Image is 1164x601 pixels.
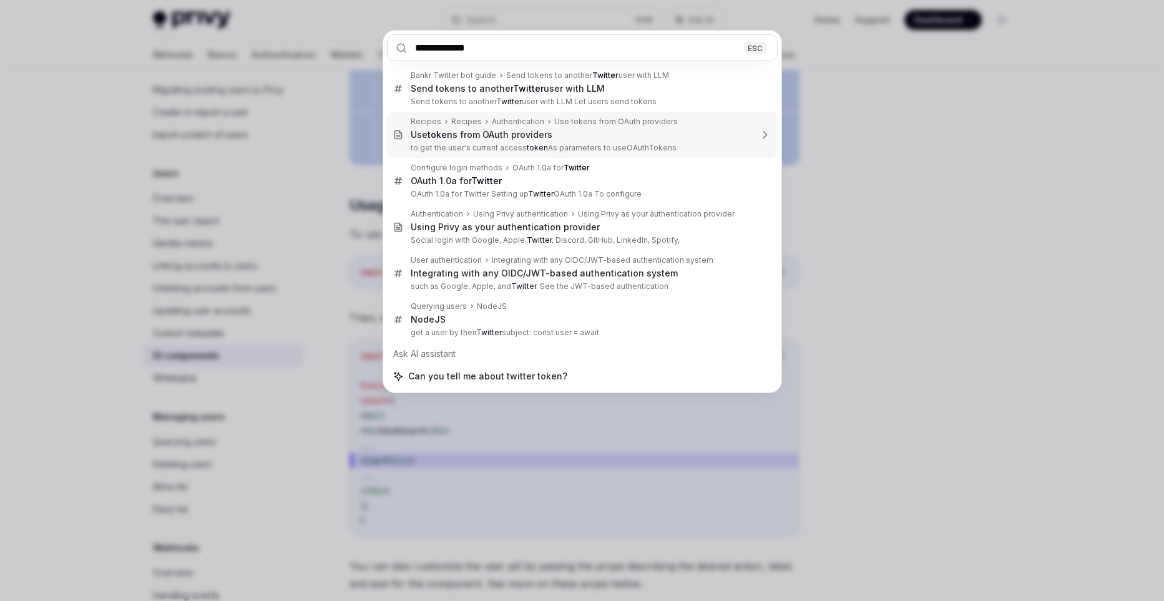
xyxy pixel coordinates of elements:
b: Twitter [476,328,502,337]
div: Using Privy authentication [473,209,568,219]
div: ESC [744,41,766,54]
div: OAuth 1.0a for [411,175,502,187]
div: Bankr Twitter bot guide [411,71,496,81]
b: Twitter [471,175,502,186]
div: Configure login methods [411,163,502,173]
p: get a user by their subject: const user = await [411,328,751,338]
div: Authentication [411,209,463,219]
div: OAuth 1.0a for [512,163,590,173]
p: such as Google, Apple, and . See the JWT-based authentication [411,281,751,291]
p: Social login with Google, Apple, , Discord, GitHub, LinkedIn, Spotify, [411,235,751,245]
div: Ask AI assistant [387,343,778,365]
b: Twitter [592,71,619,80]
div: NodeJS [411,314,446,325]
b: token [527,143,548,152]
b: Twitter [527,235,552,245]
p: to get the user's current access As parameters to useOAuthTokens [411,143,751,153]
b: Twitter [564,163,590,172]
div: Recipes [451,117,482,127]
div: Querying users [411,301,467,311]
div: Send tokens to another user with LLM [506,71,669,81]
div: Using Privy as your authentication provider [578,209,735,219]
b: Twitter [496,97,522,106]
b: token [428,129,452,140]
b: Twitter [528,189,554,198]
b: Twitter [511,281,536,291]
div: Using Privy as your authentication provider [411,222,600,233]
div: User authentication [411,255,482,265]
div: NodeJS [477,301,507,311]
div: Use tokens from OAuth providers [554,117,678,127]
b: Twitter [513,83,544,94]
div: Authentication [492,117,544,127]
div: Send tokens to another user with LLM [411,83,605,94]
div: Use s from OAuth providers [411,129,552,140]
div: Recipes [411,117,441,127]
div: Integrating with any OIDC/JWT-based authentication system [411,268,678,279]
p: Send tokens to another user with LLM Let users send tokens [411,97,751,107]
span: Can you tell me about twitter token? [408,370,567,383]
div: Integrating with any OIDC/JWT-based authentication system [492,255,713,265]
p: OAuth 1.0a for Twitter Setting up OAuth 1.0a To configure [411,189,751,199]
